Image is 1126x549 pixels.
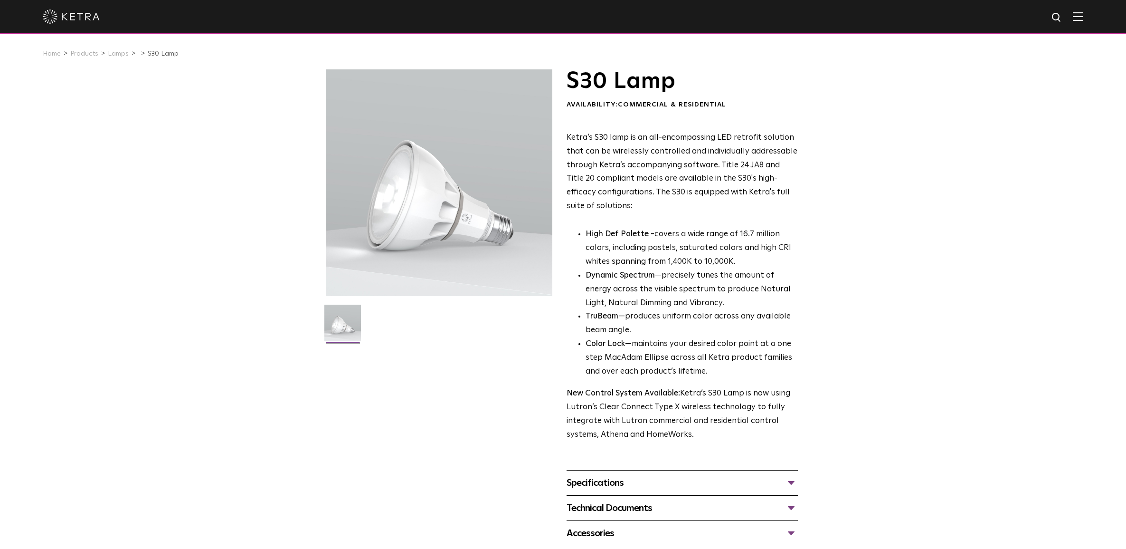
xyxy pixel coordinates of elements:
[567,387,798,442] p: Ketra’s S30 Lamp is now using Lutron’s Clear Connect Type X wireless technology to fully integrat...
[586,337,798,379] li: —maintains your desired color point at a one step MacAdam Ellipse across all Ketra product famili...
[43,10,100,24] img: ketra-logo-2019-white
[586,230,654,238] strong: High Def Palette -
[586,228,798,269] p: covers a wide range of 16.7 million colors, including pastels, saturated colors and high CRI whit...
[567,134,797,210] span: Ketra’s S30 lamp is an all-encompassing LED retrofit solution that can be wirelessly controlled a...
[567,100,798,110] div: Availability:
[70,50,98,57] a: Products
[1051,12,1063,24] img: search icon
[567,501,798,516] div: Technical Documents
[567,475,798,491] div: Specifications
[324,305,361,348] img: S30-Lamp-Edison-2021-Web-Square
[567,389,680,397] strong: New Control System Available:
[586,310,798,337] li: —produces uniform color across any available beam angle.
[148,50,179,57] a: S30 Lamp
[567,69,798,93] h1: S30 Lamp
[1073,12,1083,21] img: Hamburger%20Nav.svg
[586,312,618,320] strong: TruBeam
[108,50,129,57] a: Lamps
[586,271,655,279] strong: Dynamic Spectrum
[586,340,625,348] strong: Color Lock
[586,269,798,310] li: —precisely tunes the amount of energy across the visible spectrum to produce Natural Light, Natur...
[43,50,61,57] a: Home
[618,101,726,108] span: Commercial & Residential
[567,526,798,541] div: Accessories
